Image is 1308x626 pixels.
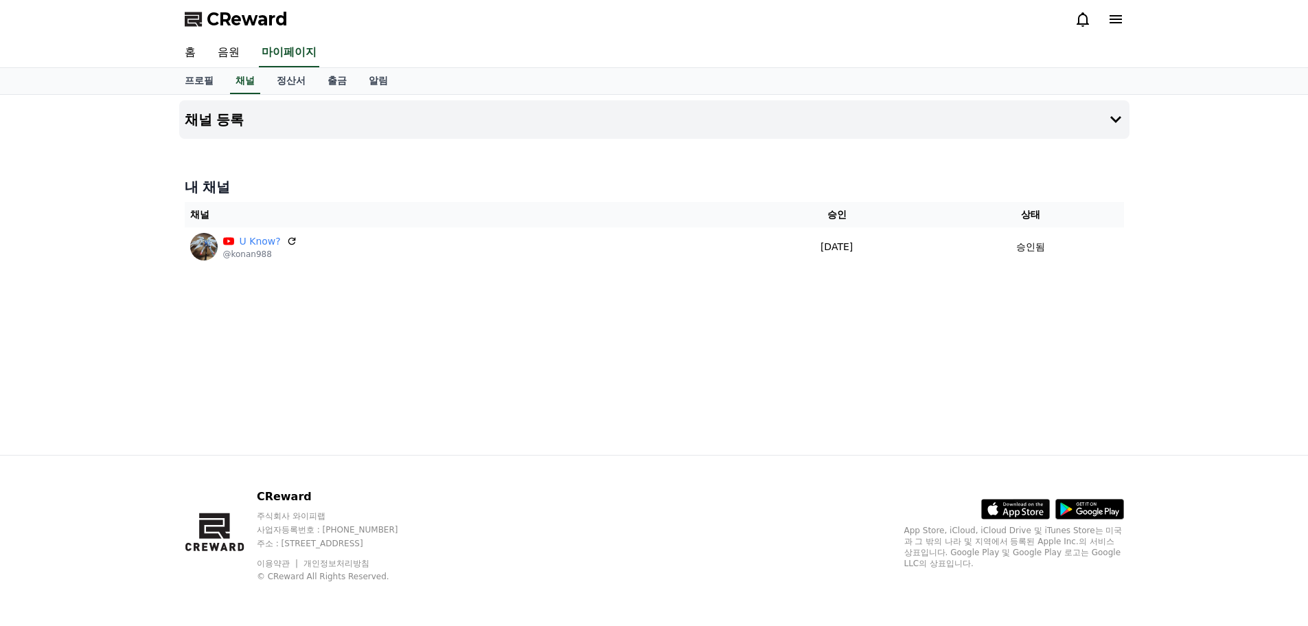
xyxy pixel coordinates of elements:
th: 승인 [735,202,938,227]
a: 출금 [317,68,358,94]
p: App Store, iCloud, iCloud Drive 및 iTunes Store는 미국과 그 밖의 나라 및 지역에서 등록된 Apple Inc.의 서비스 상표입니다. Goo... [904,525,1124,569]
p: 승인됨 [1016,240,1045,254]
p: @konan988 [223,249,297,260]
h4: 채널 등록 [185,112,244,127]
a: 개인정보처리방침 [303,559,369,568]
a: 알림 [358,68,399,94]
p: 사업자등록번호 : [PHONE_NUMBER] [257,524,424,535]
p: [DATE] [741,240,932,254]
a: 정산서 [266,68,317,94]
p: © CReward All Rights Reserved. [257,571,424,582]
a: 마이페이지 [259,38,319,67]
h4: 내 채널 [185,177,1124,197]
p: 주소 : [STREET_ADDRESS] [257,538,424,549]
a: 홈 [174,38,207,67]
img: U Know? [190,233,218,260]
a: U Know? [240,234,281,249]
button: 채널 등록 [179,100,1129,139]
a: 이용약관 [257,559,300,568]
a: 프로필 [174,68,225,94]
a: CReward [185,8,288,30]
span: CReward [207,8,288,30]
a: 음원 [207,38,251,67]
p: 주식회사 와이피랩 [257,511,424,522]
th: 상태 [938,202,1123,227]
p: CReward [257,489,424,505]
a: 채널 [230,68,260,94]
th: 채널 [185,202,735,227]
